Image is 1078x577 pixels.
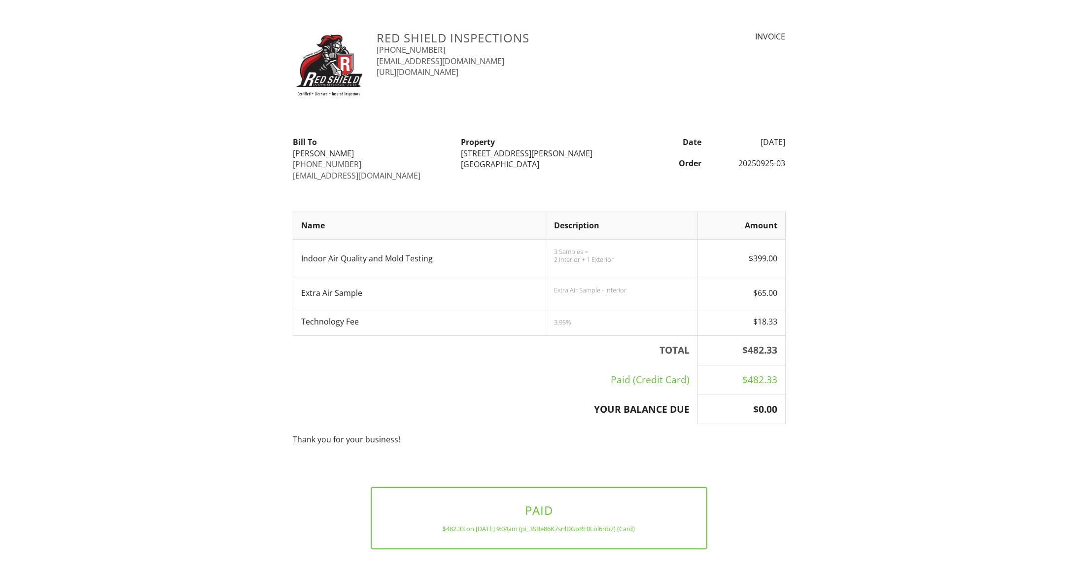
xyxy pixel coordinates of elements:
[461,159,617,170] div: [GEOGRAPHIC_DATA]
[707,137,792,147] div: [DATE]
[697,239,785,278] td: $399.00
[697,278,785,308] td: $65.00
[293,148,449,159] div: [PERSON_NAME]
[461,137,495,147] strong: Property
[293,365,697,395] td: Paid (Credit Card)
[554,248,690,263] p: 3 Samples = 2 Interior + 1 Exterior
[301,288,362,298] span: Extra Air Sample
[293,170,420,181] a: [EMAIL_ADDRESS][DOMAIN_NAME]
[293,137,317,147] strong: Bill To
[461,148,617,159] div: [STREET_ADDRESS][PERSON_NAME]
[377,31,659,44] h3: Red Shield Inspections
[387,504,691,517] h3: PAID
[377,44,445,55] a: [PHONE_NUMBER]
[293,395,697,424] th: YOUR BALANCE DUE
[293,31,365,104] img: Spectora-RSI-Co-Logo-CLIInspectors.jpg
[546,212,697,239] th: Description
[623,137,707,147] div: Date
[293,308,546,335] td: Technology Fee
[293,335,697,365] th: TOTAL
[301,253,433,264] span: Indoor Air Quality and Mold Testing
[623,158,707,169] div: Order
[707,158,792,169] div: 20250925-03
[554,318,690,326] div: 3.95%
[697,335,785,365] th: $482.33
[671,31,785,42] div: INVOICE
[377,67,458,77] a: [URL][DOMAIN_NAME]
[293,212,546,239] th: Name
[293,434,786,445] p: Thank you for your business!
[293,159,361,170] a: [PHONE_NUMBER]
[377,56,504,67] a: [EMAIL_ADDRESS][DOMAIN_NAME]
[697,365,785,395] td: $482.33
[387,525,691,533] div: $482.33 on [DATE] 9:04am (pi_3SBe86K7snlDGpRF0Lol6nb7) (Card)
[697,308,785,335] td: $18.33
[697,212,785,239] th: Amount
[554,286,690,294] p: Extra Air Sample - Interior
[697,395,785,424] th: $0.00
